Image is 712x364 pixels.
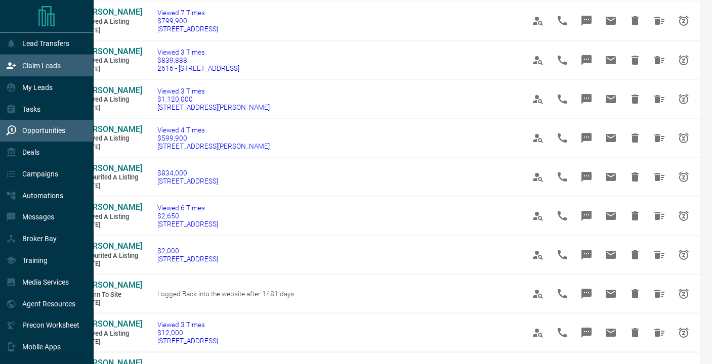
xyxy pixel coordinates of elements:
span: Message [574,204,599,228]
span: Snooze [672,165,696,189]
span: [DATE] [81,260,142,268]
span: [PERSON_NAME] [81,85,142,95]
span: Hide [623,9,647,33]
span: Hide All from Sonia Khosla [647,9,672,33]
span: [DATE] [81,104,142,113]
span: $599,900 [157,134,270,142]
span: Call [550,9,574,33]
span: Message [574,87,599,111]
span: [PERSON_NAME] [81,163,142,173]
span: Favourited a Listing [81,173,142,182]
span: Hide [623,87,647,111]
span: 2616 - [STREET_ADDRESS] [157,64,239,72]
span: Hide All from Sonia Khosla [647,87,672,111]
span: [STREET_ADDRESS] [157,220,218,228]
a: [PERSON_NAME] [81,319,142,330]
span: Viewed 7 Times [157,9,218,17]
span: Call [550,204,574,228]
span: Snooze [672,126,696,150]
span: Message [574,9,599,33]
span: Email [599,165,623,189]
span: [DATE] [81,143,142,152]
span: Hide All from Tanner Le [647,204,672,228]
span: Email [599,243,623,267]
span: Viewed 3 Times [157,321,218,329]
span: Hide [623,321,647,345]
span: Favourited a Listing [81,252,142,260]
span: [PERSON_NAME] [81,47,142,56]
span: Hide All from Maimouna Tounkara [647,321,672,345]
span: Viewed a Listing [81,57,142,65]
a: [PERSON_NAME] [81,163,142,174]
span: [PERSON_NAME] [81,7,142,17]
span: [DATE] [81,26,142,35]
a: $834,000[STREET_ADDRESS] [157,169,218,185]
span: Email [599,87,623,111]
span: [STREET_ADDRESS][PERSON_NAME] [157,142,270,150]
span: View Profile [526,126,550,150]
span: Snooze [672,204,696,228]
span: Hide All from Alexander Villari [647,126,672,150]
span: Viewed a Listing [81,134,142,143]
span: Snooze [672,87,696,111]
span: [PERSON_NAME] [81,319,142,329]
span: [PERSON_NAME] [81,124,142,134]
span: [STREET_ADDRESS] [157,337,218,345]
span: [DATE] [81,299,142,307]
span: Email [599,9,623,33]
span: [STREET_ADDRESS] [157,255,218,263]
span: Hide [623,204,647,228]
span: [PERSON_NAME] [81,241,142,251]
a: [PERSON_NAME] [81,280,142,291]
span: Viewed a Listing [81,330,142,338]
span: [STREET_ADDRESS] [157,177,218,185]
span: View Profile [526,321,550,345]
span: [PERSON_NAME] [81,202,142,212]
span: Logged Back into the website after 1481 days [157,290,294,298]
span: Hide [623,48,647,72]
span: Snooze [672,282,696,306]
span: Call [550,87,574,111]
span: $12,000 [157,329,218,337]
a: Viewed 3 Times$839,8882616 - [STREET_ADDRESS] [157,48,239,72]
span: Snooze [672,243,696,267]
span: Hide [623,126,647,150]
span: Hide [623,282,647,306]
span: Call [550,321,574,345]
span: View Profile [526,87,550,111]
span: [DATE] [81,65,142,74]
span: Hide All from Ella Wang [647,243,672,267]
span: Viewed 6 Times [157,204,218,212]
span: $2,000 [157,247,218,255]
span: [PERSON_NAME] [81,280,142,290]
span: [DATE] [81,338,142,346]
span: View Profile [526,204,550,228]
span: [STREET_ADDRESS][PERSON_NAME] [157,103,270,111]
span: Snooze [672,9,696,33]
span: View Profile [526,282,550,306]
span: Message [574,48,599,72]
span: Message [574,282,599,306]
span: Hide All from Mackovichova [647,282,672,306]
span: $834,000 [157,169,218,177]
a: Viewed 6 Times$2,650[STREET_ADDRESS] [157,204,218,228]
span: Snooze [672,48,696,72]
span: Hide All from Vin Mauro [647,165,672,189]
span: Call [550,243,574,267]
a: $2,000[STREET_ADDRESS] [157,247,218,263]
span: [STREET_ADDRESS] [157,25,218,33]
span: Return to Site [81,291,142,299]
span: Viewed 3 Times [157,87,270,95]
span: Email [599,204,623,228]
span: $839,888 [157,56,239,64]
span: View Profile [526,165,550,189]
a: Viewed 4 Times$599,900[STREET_ADDRESS][PERSON_NAME] [157,126,270,150]
span: View Profile [526,243,550,267]
span: Message [574,165,599,189]
span: View Profile [526,9,550,33]
span: Email [599,48,623,72]
span: Email [599,282,623,306]
a: [PERSON_NAME] [81,47,142,57]
span: Message [574,126,599,150]
span: Message [574,243,599,267]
